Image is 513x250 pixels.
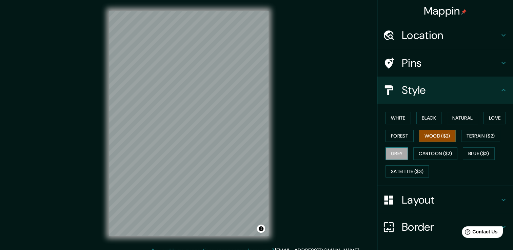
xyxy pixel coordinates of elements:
[402,220,499,234] h4: Border
[386,112,411,124] button: White
[461,130,500,142] button: Terrain ($2)
[386,165,429,178] button: Satellite ($3)
[402,83,499,97] h4: Style
[424,4,467,18] h4: Mappin
[402,193,499,207] h4: Layout
[386,147,408,160] button: Grey
[453,224,506,243] iframe: Help widget launcher
[257,225,265,233] button: Toggle attribution
[461,9,467,15] img: pin-icon.png
[377,22,513,49] div: Location
[413,147,457,160] button: Cartoon ($2)
[484,112,506,124] button: Love
[377,49,513,77] div: Pins
[463,147,495,160] button: Blue ($2)
[377,77,513,104] div: Style
[447,112,478,124] button: Natural
[386,130,414,142] button: Forest
[402,28,499,42] h4: Location
[109,11,269,236] canvas: Map
[416,112,442,124] button: Black
[402,56,499,70] h4: Pins
[377,186,513,213] div: Layout
[377,213,513,241] div: Border
[419,130,456,142] button: Wood ($2)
